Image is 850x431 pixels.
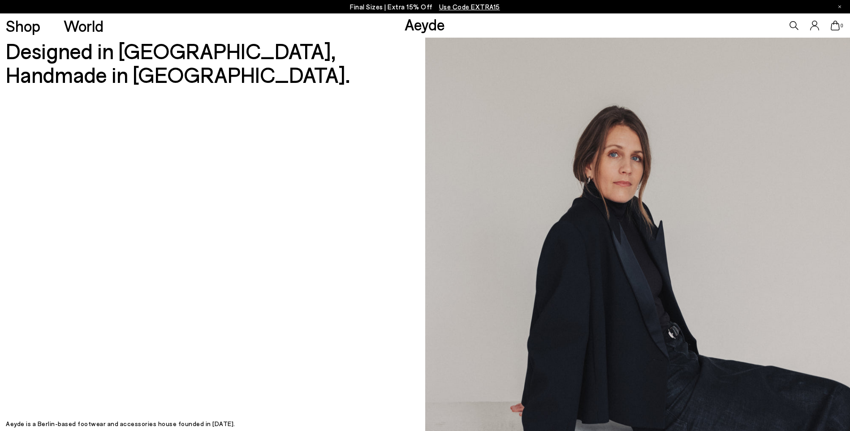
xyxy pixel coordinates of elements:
a: 0 [831,21,840,30]
a: Aeyde [405,15,445,34]
span: Navigate to /collections/ss25-final-sizes [439,3,500,11]
p: Final Sizes | Extra 15% Off [350,1,500,13]
span: 0 [840,23,844,28]
a: World [64,18,104,34]
h2: Designed in [GEOGRAPHIC_DATA], Handmade in [GEOGRAPHIC_DATA]. [6,39,407,86]
p: Aeyde is a Berlin-based footwear and accessories house founded in [DATE]. [6,419,407,429]
a: Shop [6,18,40,34]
